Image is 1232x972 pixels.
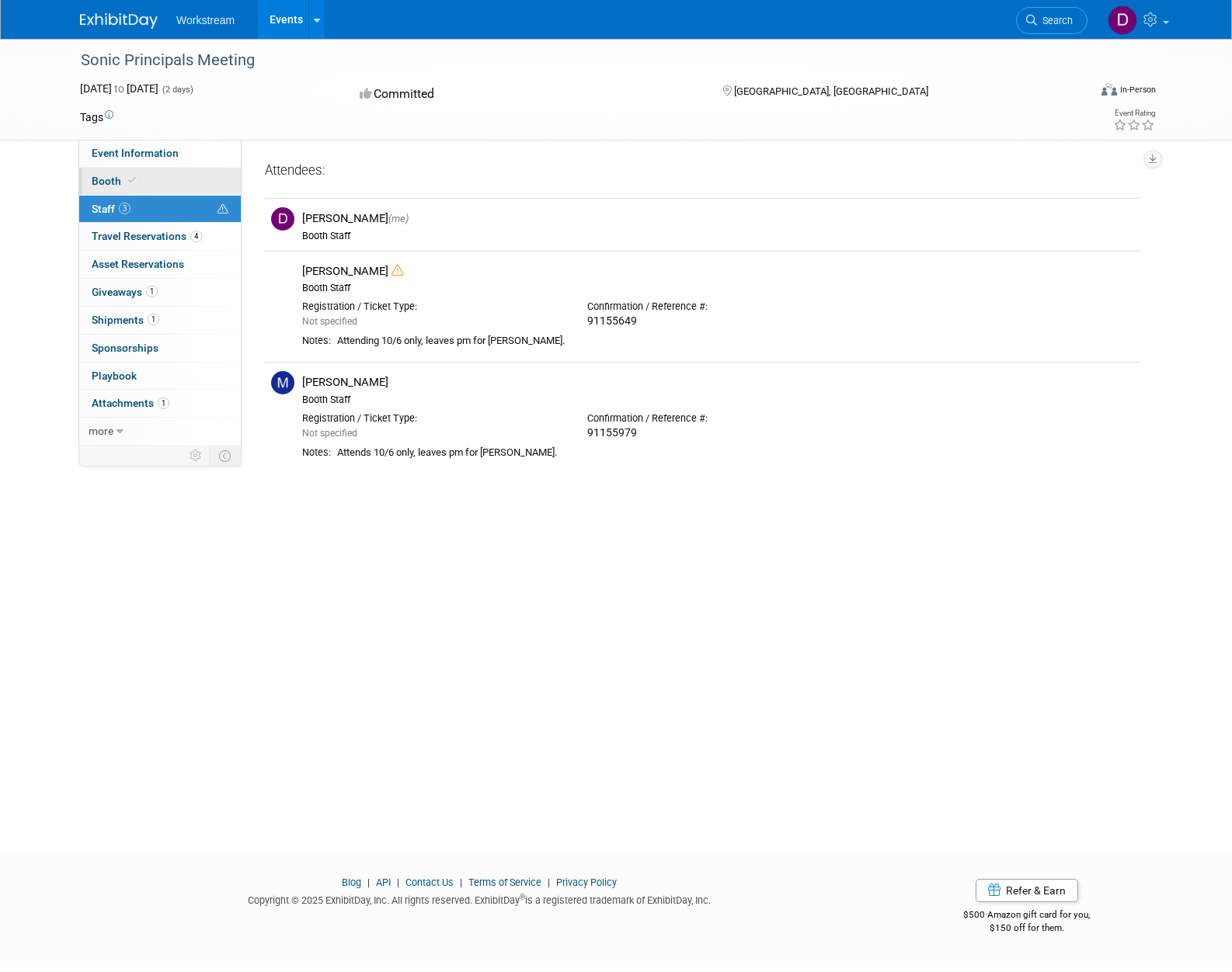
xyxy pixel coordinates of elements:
[520,893,525,901] sup: ®
[92,370,137,382] span: Playbook
[80,890,879,908] div: Copyright © 2025 ExhibitDay, Inc. All rights reserved. ExhibitDay is a registered trademark of Ex...
[79,335,241,362] a: Sponsorships
[1119,84,1156,95] div: In-Person
[79,196,241,223] a: Staff3
[456,877,466,888] span: |
[158,397,169,409] span: 1
[302,282,1134,294] div: Booth Staff
[92,175,139,187] span: Booth
[79,251,241,278] a: Asset Reservations
[92,342,158,354] span: Sponsorships
[79,418,241,445] a: more
[1016,7,1088,34] a: Search
[302,446,331,459] div: Notes:
[119,203,131,214] span: 3
[92,397,169,409] span: Attachments
[556,877,617,888] a: Privacy Policy
[1037,15,1073,26] span: Search
[587,412,849,425] div: Confirmation / Reference #:
[210,446,242,466] td: Toggle Event Tabs
[302,300,564,313] div: Registration / Ticket Type:
[902,922,1153,935] div: $150 off for them.
[79,363,241,390] a: Playbook
[79,140,241,167] a: Event Information
[337,335,1134,348] div: Attending 10/6 only, leaves pm for [PERSON_NAME].
[80,13,158,29] img: ExhibitDay
[80,109,113,125] td: Tags
[342,877,361,888] a: Blog
[587,314,849,328] div: 91155649
[265,161,1140,182] div: Attendees:
[587,426,849,440] div: 91155979
[355,81,698,108] div: Committed
[271,207,294,231] img: D.jpg
[302,211,1134,226] div: [PERSON_NAME]
[302,316,357,327] span: Not specified
[468,877,541,888] a: Terms of Service
[976,879,1078,902] a: Refer & Earn
[218,203,228,217] span: Potential Scheduling Conflict -- at least one attendee is tagged in another overlapping event.
[190,231,202,242] span: 4
[79,307,241,334] a: Shipments1
[89,425,113,437] span: more
[1101,83,1117,95] img: Format-Inperson.png
[376,877,391,888] a: API
[302,428,357,439] span: Not specified
[996,81,1156,104] div: Event Format
[1108,5,1137,35] img: Dwight Smith
[75,47,1064,75] div: Sonic Principals Meeting
[92,203,131,215] span: Staff
[80,82,158,95] span: [DATE] [DATE]
[337,446,1134,460] div: Attends 10/6 only, leaves pm for [PERSON_NAME].
[302,230,1134,242] div: Booth Staff
[161,85,193,95] span: (2 days)
[79,168,241,195] a: Booth
[405,877,454,888] a: Contact Us
[388,213,409,224] span: (me)
[112,82,127,95] span: to
[92,147,179,159] span: Event Information
[271,371,294,394] img: M.jpg
[392,265,403,276] i: Double-book Warning!
[544,877,554,888] span: |
[364,877,374,888] span: |
[92,258,184,270] span: Asset Reservations
[128,176,136,185] i: Booth reservation complete
[302,375,1134,390] div: [PERSON_NAME]
[302,335,331,347] div: Notes:
[148,314,159,325] span: 1
[79,279,241,306] a: Giveaways1
[176,14,235,26] span: Workstream
[79,390,241,417] a: Attachments1
[92,314,159,326] span: Shipments
[302,412,564,425] div: Registration / Ticket Type:
[79,223,241,250] a: Travel Reservations4
[92,286,158,298] span: Giveaways
[587,300,849,313] div: Confirmation / Reference #:
[302,264,1134,279] div: [PERSON_NAME]
[146,286,158,297] span: 1
[393,877,403,888] span: |
[902,898,1153,934] div: $500 Amazon gift card for you,
[92,230,202,242] span: Travel Reservations
[1113,109,1155,117] div: Event Rating
[183,446,210,466] td: Personalize Event Tab Strip
[734,85,928,97] span: [GEOGRAPHIC_DATA], [GEOGRAPHIC_DATA]
[302,394,1134,406] div: Booth Staff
